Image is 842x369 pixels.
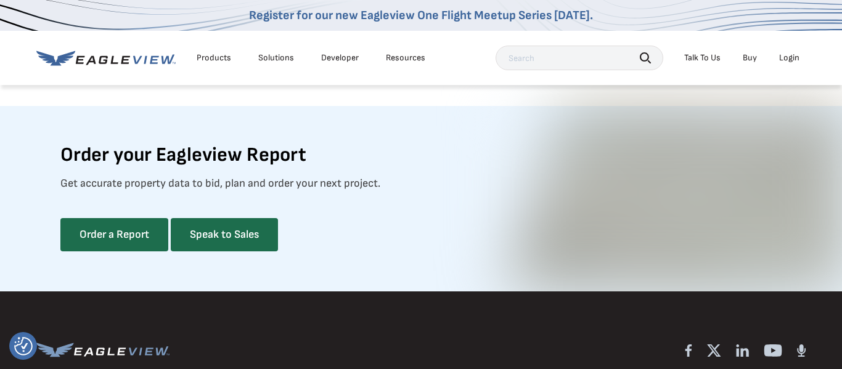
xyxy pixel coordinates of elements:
[197,52,231,63] div: Products
[60,137,306,174] h2: Order your Eagleview Report
[496,46,663,70] input: Search
[258,52,294,63] div: Solutions
[779,52,799,63] div: Login
[14,337,33,355] img: Revisit consent button
[171,218,278,251] a: Speak to Sales
[743,52,757,63] a: Buy
[60,174,380,193] p: Get accurate property data to bid, plan and order your next project.
[14,337,33,355] button: Consent Preferences
[249,8,593,23] a: Register for our new Eagleview One Flight Meetup Series [DATE].
[684,52,721,63] div: Talk To Us
[60,218,168,251] a: Order a Report
[321,52,359,63] a: Developer
[386,52,425,63] div: Resources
